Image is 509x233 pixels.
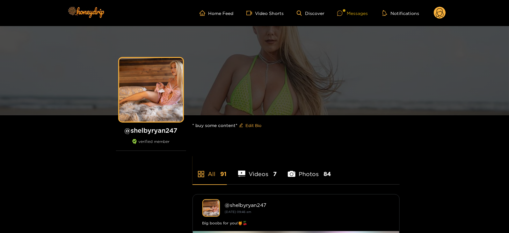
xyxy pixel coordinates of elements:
[337,10,368,17] div: Messages
[193,156,227,184] li: All
[324,170,331,178] span: 84
[116,139,186,151] div: verified member
[239,123,243,128] span: edit
[238,120,263,131] button: editEdit Bio
[225,202,390,208] div: @ shelbyryan247
[238,156,277,184] li: Videos
[200,10,208,16] span: home
[246,10,284,16] a: Video Shorts
[197,170,205,178] span: appstore
[116,126,186,134] h1: @ shelbyryan247
[288,156,331,184] li: Photos
[297,11,324,16] a: Discover
[202,220,390,226] div: Big boobs for you!🍯🍒
[200,10,234,16] a: Home Feed
[225,210,251,214] small: [DATE] 09:46 am
[193,115,400,136] div: * buy some content*
[246,122,262,129] span: Edit Bio
[273,170,277,178] span: 7
[202,199,220,217] img: shelbyryan247
[221,170,227,178] span: 91
[381,10,421,16] button: Notifications
[246,10,255,16] span: video-camera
